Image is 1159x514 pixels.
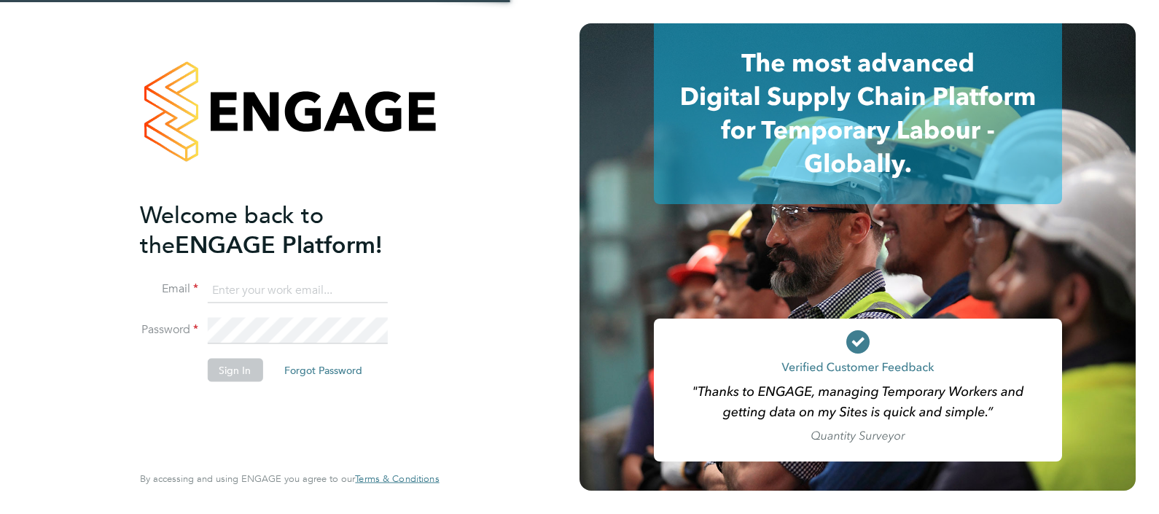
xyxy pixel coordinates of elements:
button: Sign In [207,359,262,382]
label: Email [140,281,198,297]
input: Enter your work email... [207,277,387,303]
span: Terms & Conditions [355,472,439,485]
label: Password [140,322,198,338]
a: Terms & Conditions [355,473,439,485]
button: Forgot Password [273,359,374,382]
span: Welcome back to the [140,200,324,259]
span: By accessing and using ENGAGE you agree to our [140,472,439,485]
h2: ENGAGE Platform! [140,200,424,260]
